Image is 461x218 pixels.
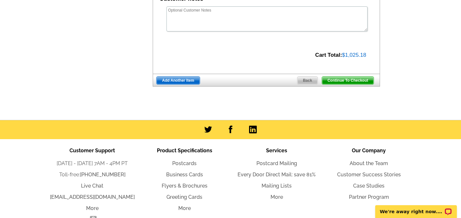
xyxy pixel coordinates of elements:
[271,194,283,200] a: More
[46,160,138,167] li: [DATE] - [DATE] 7AM - 4PM PT
[322,77,374,84] span: Continue To Checkout
[350,160,388,166] a: About the Team
[256,160,297,166] a: Postcard Mailing
[157,147,212,154] span: Product Specifications
[266,147,287,154] span: Services
[353,183,384,189] a: Case Studies
[371,198,461,218] iframe: LiveChat chat widget
[157,77,199,84] span: Add Another Item
[162,183,207,189] a: Flyers & Brochures
[166,194,202,200] a: Greeting Cards
[297,77,318,84] span: Back
[342,52,366,58] span: $1,025.18
[86,205,99,211] a: More
[315,52,342,58] strong: Cart Total:
[172,160,197,166] a: Postcards
[297,76,318,85] a: Back
[178,205,191,211] a: More
[166,172,203,178] a: Business Cards
[50,194,135,200] a: [EMAIL_ADDRESS][DOMAIN_NAME]
[352,147,386,154] span: Our Company
[46,171,138,179] li: Toll-free:
[349,194,389,200] a: Partner Program
[337,172,401,178] a: Customer Success Stories
[81,183,103,189] a: Live Chat
[156,76,200,85] a: Add Another Item
[80,172,125,178] a: [PHONE_NUMBER]
[69,147,115,154] span: Customer Support
[238,172,316,178] a: Every Door Direct Mail: save 81%
[262,183,292,189] a: Mailing Lists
